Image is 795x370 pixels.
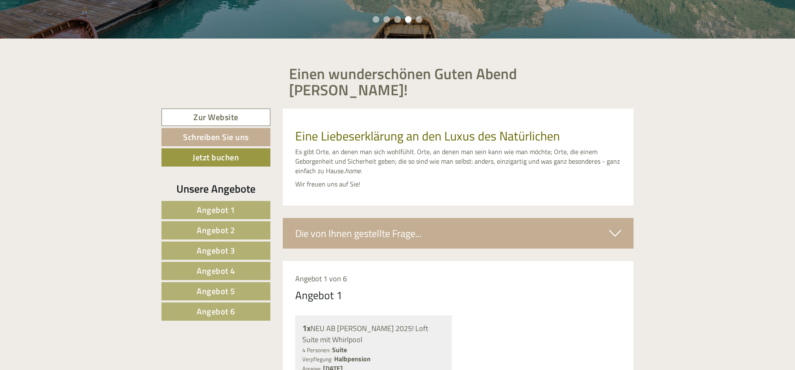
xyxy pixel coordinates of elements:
[302,346,330,354] small: 4 Personen:
[334,354,371,364] b: Halbpension
[197,224,235,237] span: Angebot 2
[295,126,560,145] span: Eine Liebeserklärung an den Luxus des Natürlichen
[161,148,270,167] a: Jetzt buchen
[289,65,628,98] h1: Einen wunderschönen Guten Abend [PERSON_NAME]!
[295,288,342,303] div: Angebot 1
[332,345,347,355] b: Suite
[273,215,326,233] button: Senden
[161,128,270,146] a: Schreiben Sie uns
[161,181,270,196] div: Unsere Angebote
[283,218,634,249] div: Die von Ihnen gestellte Frage...
[12,24,128,31] div: [GEOGRAPHIC_DATA]
[302,322,445,345] div: NEU AB [PERSON_NAME] 2025! Loft Suite mit Whirlpool
[197,264,235,277] span: Angebot 4
[302,322,311,334] b: 1x
[161,109,270,126] a: Zur Website
[197,285,235,297] span: Angebot 5
[302,355,332,363] small: Verpflegung:
[345,166,362,176] em: home.
[295,147,622,176] p: Es gibt Orte, an denen man sich wohlfühlt. Orte, an denen man sein kann wie man möchte; Orte, die...
[197,305,235,318] span: Angebot 6
[12,40,128,46] small: 17:01
[6,22,132,48] div: Guten Tag, wie können wir Ihnen helfen?
[149,6,178,20] div: [DATE]
[197,244,235,257] span: Angebot 3
[295,179,622,189] p: Wir freuen uns auf Sie!
[197,203,235,216] span: Angebot 1
[295,273,347,284] span: Angebot 1 von 6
